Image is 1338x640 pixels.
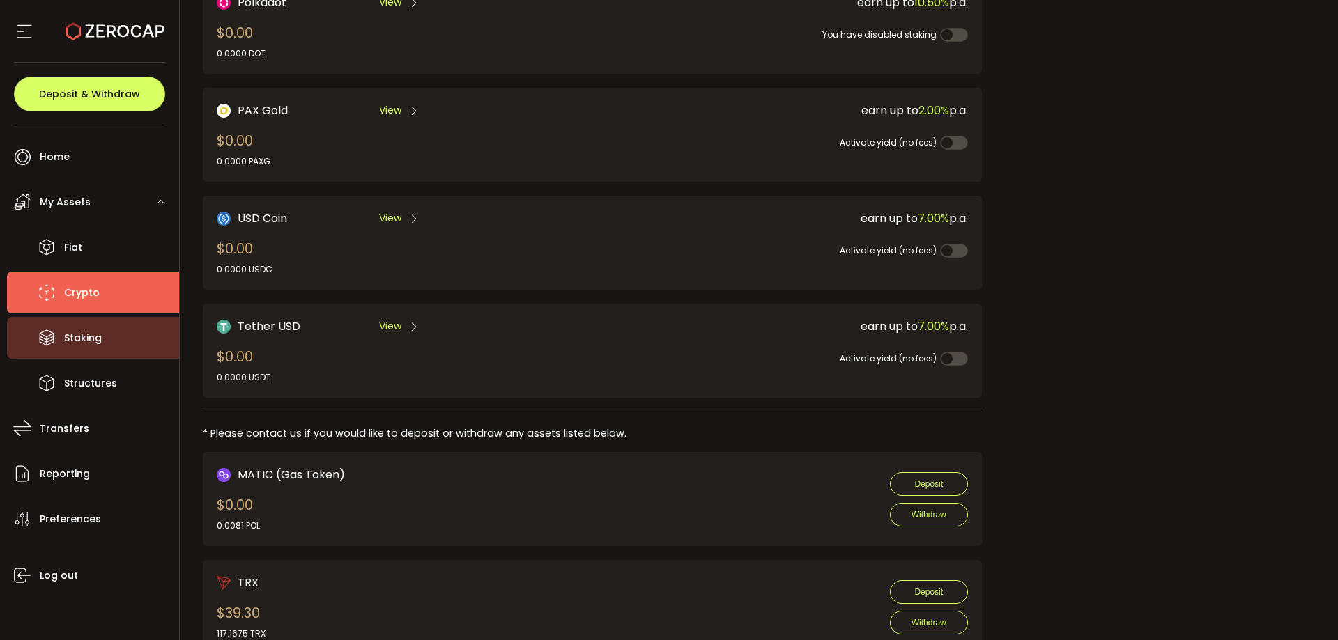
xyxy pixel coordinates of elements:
[64,373,117,393] span: Structures
[840,244,937,256] span: Activate yield (no fees)
[217,130,270,168] div: $0.00
[238,466,345,483] span: MATIC (Gas Token)
[217,238,272,276] div: $0.00
[40,147,70,167] span: Home
[217,468,231,482] img: matic_polygon_portfolio.png
[822,29,937,40] span: You have disabled staking
[64,328,102,348] span: Staking
[918,210,949,226] span: 7.00%
[890,503,968,526] button: Withdraw
[238,210,287,227] span: USD Coin
[1176,490,1338,640] iframe: Chat Widget
[583,210,968,227] div: earn up to p.a.
[217,155,270,168] div: 0.0000 PAXG
[64,283,100,303] span: Crypto
[217,576,231,590] img: trx_portfolio.png
[238,574,259,591] span: TRX
[40,419,89,439] span: Transfers
[217,320,231,334] img: Tether USD
[203,426,982,441] div: * Please contact us if you would like to deposit or withdraw any assets listed below.
[840,136,937,148] span: Activate yield (no fees)
[912,510,946,520] span: Withdraw
[217,371,270,384] div: 0.0000 USDT
[583,318,968,335] div: earn up to p.a.
[238,102,288,119] span: PAX Gold
[890,611,968,634] button: Withdraw
[217,494,260,532] div: $0.00
[912,618,946,627] span: Withdraw
[217,346,270,384] div: $0.00
[64,237,82,258] span: Fiat
[217,22,266,60] div: $0.00
[217,520,260,532] div: 0.0081 POL
[914,587,943,597] span: Deposit
[840,352,937,364] span: Activate yield (no fees)
[890,580,968,604] button: Deposit
[40,509,101,529] span: Preferences
[14,77,165,111] button: Deposit & Withdraw
[39,89,140,99] span: Deposit & Withdraw
[918,102,949,118] span: 2.00%
[379,211,401,226] span: View
[40,464,90,484] span: Reporting
[40,192,91,212] span: My Assets
[217,627,266,640] div: 117.1675 TRX
[914,479,943,489] span: Deposit
[890,472,968,496] button: Deposit
[217,104,231,118] img: PAX Gold
[238,318,300,335] span: Tether USD
[583,102,968,119] div: earn up to p.a.
[217,263,272,276] div: 0.0000 USDC
[379,319,401,334] span: View
[379,103,401,118] span: View
[918,318,949,334] span: 7.00%
[40,565,78,586] span: Log out
[217,47,266,60] div: 0.0000 DOT
[217,602,266,640] div: $39.30
[217,212,231,226] img: USD Coin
